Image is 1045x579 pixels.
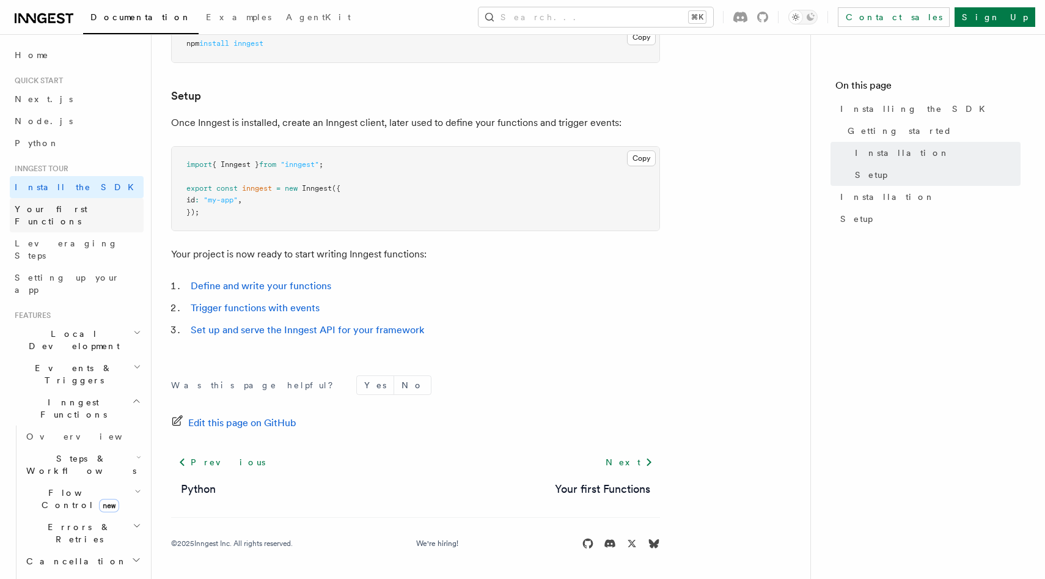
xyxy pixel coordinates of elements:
[10,323,144,357] button: Local Development
[171,415,296,432] a: Edit this page on GitHub
[10,110,144,132] a: Node.js
[21,452,136,477] span: Steps & Workflows
[10,391,144,426] button: Inngest Functions
[171,451,272,473] a: Previous
[15,204,87,226] span: Your first Functions
[238,196,242,204] span: ,
[216,184,238,193] span: const
[171,114,660,131] p: Once Inngest is installed, create an Inngest client, later used to define your functions and trig...
[280,160,319,169] span: "inngest"
[788,10,818,24] button: Toggle dark mode
[10,164,68,174] span: Inngest tour
[83,4,199,34] a: Documentation
[840,191,935,203] span: Installation
[21,426,144,448] a: Overview
[416,539,458,548] a: We're hiring!
[10,362,133,386] span: Events & Triggers
[835,78,1021,98] h4: On this page
[15,49,49,61] span: Home
[259,160,276,169] span: from
[171,246,660,263] p: Your project is now ready to start writing Inngest functions:
[10,44,144,66] a: Home
[835,208,1021,230] a: Setup
[598,451,660,473] a: Next
[689,11,706,23] kbd: ⌘K
[188,415,296,432] span: Edit this page on GitHub
[171,379,342,391] p: Was this page helpful?
[627,150,656,166] button: Copy
[99,499,119,512] span: new
[10,396,132,421] span: Inngest Functions
[302,184,332,193] span: Inngest
[15,94,73,104] span: Next.js
[186,39,199,48] span: npm
[10,357,144,391] button: Events & Triggers
[840,103,992,115] span: Installing the SDK
[285,184,298,193] span: new
[10,132,144,154] a: Python
[199,39,229,48] span: install
[627,29,656,45] button: Copy
[855,169,887,181] span: Setup
[21,516,144,550] button: Errors & Retries
[848,125,952,137] span: Getting started
[276,184,280,193] span: =
[10,176,144,198] a: Install the SDK
[10,232,144,267] a: Leveraging Steps
[233,39,263,48] span: inngest
[15,138,59,148] span: Python
[850,142,1021,164] a: Installation
[850,164,1021,186] a: Setup
[212,160,259,169] span: { Inngest }
[10,328,133,352] span: Local Development
[186,160,212,169] span: import
[21,550,144,572] button: Cancellation
[835,186,1021,208] a: Installation
[199,4,279,33] a: Examples
[21,482,144,516] button: Flow Controlnew
[191,324,424,336] a: Set up and serve the Inngest API for your framework
[286,12,351,22] span: AgentKit
[171,539,293,548] div: © 2025 Inngest Inc. All rights reserved.
[26,432,152,441] span: Overview
[838,7,950,27] a: Contact sales
[394,376,431,394] button: No
[332,184,340,193] span: ({
[186,184,212,193] span: export
[835,98,1021,120] a: Installing the SDK
[90,12,191,22] span: Documentation
[206,12,271,22] span: Examples
[15,238,118,260] span: Leveraging Steps
[21,521,133,545] span: Errors & Retries
[840,213,873,225] span: Setup
[195,196,199,204] span: :
[191,280,331,292] a: Define and write your functions
[955,7,1035,27] a: Sign Up
[479,7,713,27] button: Search...⌘K
[10,198,144,232] a: Your first Functions
[855,147,950,159] span: Installation
[21,448,144,482] button: Steps & Workflows
[15,116,73,126] span: Node.js
[15,273,120,295] span: Setting up your app
[843,120,1021,142] a: Getting started
[10,88,144,110] a: Next.js
[319,160,323,169] span: ;
[186,196,195,204] span: id
[242,184,272,193] span: inngest
[186,208,199,216] span: });
[181,481,216,498] a: Python
[10,76,63,86] span: Quick start
[15,182,141,192] span: Install the SDK
[191,302,320,314] a: Trigger functions with events
[21,555,127,567] span: Cancellation
[204,196,238,204] span: "my-app"
[279,4,358,33] a: AgentKit
[10,267,144,301] a: Setting up your app
[357,376,394,394] button: Yes
[21,487,134,511] span: Flow Control
[555,481,650,498] a: Your first Functions
[10,311,51,320] span: Features
[171,87,201,105] a: Setup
